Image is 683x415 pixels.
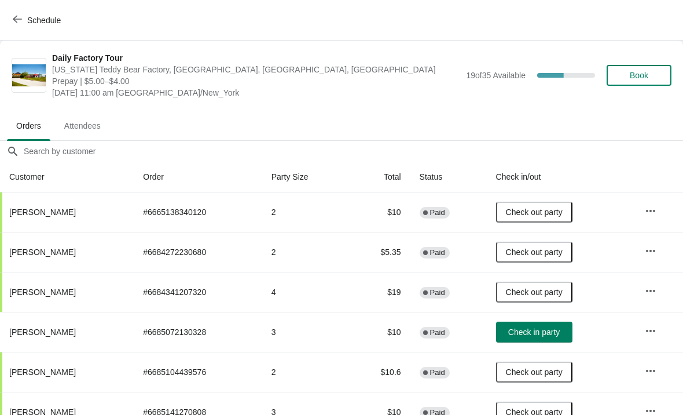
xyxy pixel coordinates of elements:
[630,71,648,80] span: Book
[349,192,410,232] td: $10
[410,162,487,192] th: Status
[607,65,671,86] button: Book
[9,287,76,297] span: [PERSON_NAME]
[508,327,560,337] span: Check in party
[262,162,350,192] th: Party Size
[134,352,262,392] td: # 6685104439576
[9,367,76,377] span: [PERSON_NAME]
[134,232,262,272] td: # 6684272230680
[430,208,445,217] span: Paid
[349,162,410,192] th: Total
[430,288,445,297] span: Paid
[466,71,526,80] span: 19 of 35 Available
[349,232,410,272] td: $5.35
[430,328,445,337] span: Paid
[12,64,46,87] img: Daily Factory Tour
[134,162,262,192] th: Order
[349,312,410,352] td: $10
[6,10,70,31] button: Schedule
[134,192,262,232] td: # 6665138340120
[9,208,76,217] span: [PERSON_NAME]
[52,87,460,99] span: [DATE] 11:00 am [GEOGRAPHIC_DATA]/New_York
[52,64,460,75] span: [US_STATE] Teddy Bear Factory, [GEOGRAPHIC_DATA], [GEOGRAPHIC_DATA], [GEOGRAPHIC_DATA]
[9,247,76,257] span: [PERSON_NAME]
[7,115,50,136] span: Orders
[9,327,76,337] span: [PERSON_NAME]
[262,192,350,232] td: 2
[262,232,350,272] td: 2
[55,115,110,136] span: Attendees
[496,282,572,303] button: Check out party
[506,208,563,217] span: Check out party
[349,272,410,312] td: $19
[262,272,350,312] td: 4
[134,312,262,352] td: # 6685072130328
[23,141,683,162] input: Search by customer
[134,272,262,312] td: # 6684341207320
[496,362,572,383] button: Check out party
[496,202,572,223] button: Check out party
[27,16,61,25] span: Schedule
[262,312,350,352] td: 3
[52,52,460,64] span: Daily Factory Tour
[496,242,572,263] button: Check out party
[430,248,445,257] span: Paid
[506,367,563,377] span: Check out party
[506,247,563,257] span: Check out party
[52,75,460,87] span: Prepay | $5.00–$4.00
[430,368,445,377] span: Paid
[496,322,572,343] button: Check in party
[487,162,636,192] th: Check in/out
[262,352,350,392] td: 2
[506,287,563,297] span: Check out party
[349,352,410,392] td: $10.6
